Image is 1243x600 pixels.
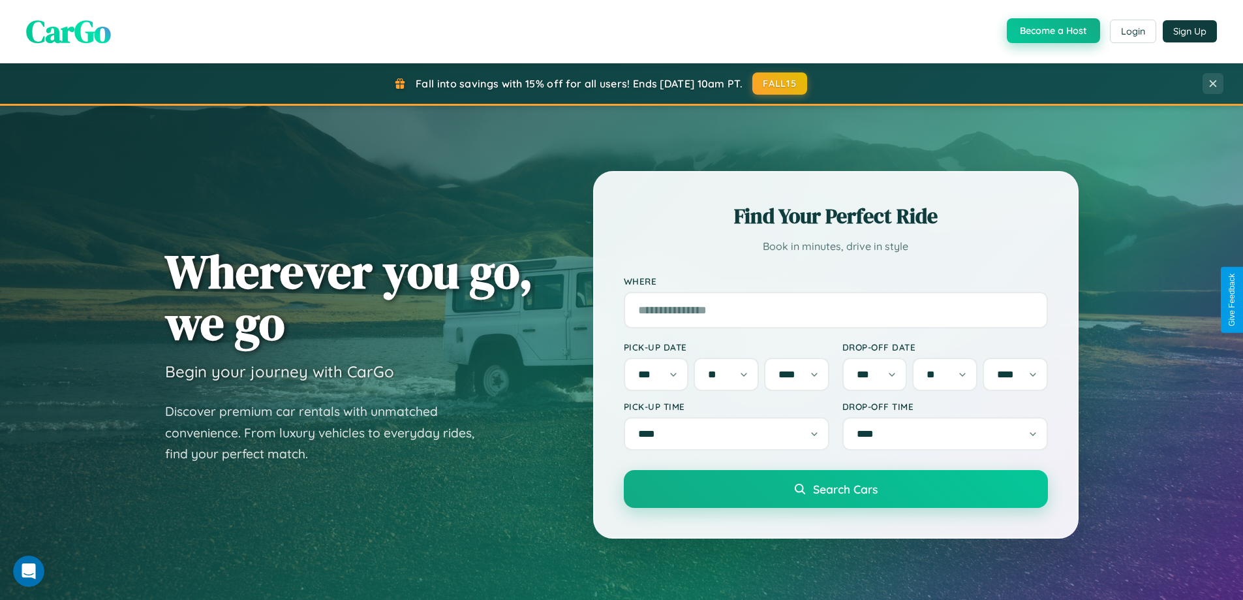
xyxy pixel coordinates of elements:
span: CarGo [26,10,111,53]
label: Pick-up Time [624,401,829,412]
button: Become a Host [1007,18,1100,43]
span: Search Cars [813,482,878,496]
label: Where [624,276,1048,287]
button: Sign Up [1163,20,1217,42]
div: Give Feedback [1227,274,1236,326]
label: Drop-off Date [842,341,1048,353]
h2: Find Your Perfect Ride [624,202,1048,230]
span: Fall into savings with 15% off for all users! Ends [DATE] 10am PT. [416,77,743,90]
button: Search Cars [624,470,1048,508]
label: Pick-up Date [624,341,829,353]
button: Login [1110,20,1156,43]
p: Book in minutes, drive in style [624,237,1048,256]
button: FALL15 [752,72,807,95]
p: Discover premium car rentals with unmatched convenience. From luxury vehicles to everyday rides, ... [165,401,491,465]
iframe: Intercom live chat [13,556,44,587]
h1: Wherever you go, we go [165,245,533,349]
h3: Begin your journey with CarGo [165,362,394,381]
label: Drop-off Time [842,401,1048,412]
